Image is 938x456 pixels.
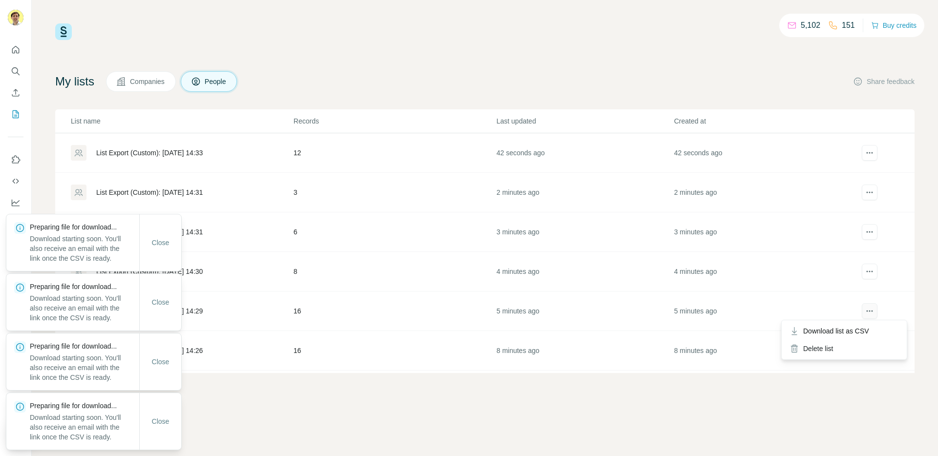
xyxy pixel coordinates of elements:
td: 8 minutes ago [496,331,673,371]
p: Last updated [496,116,673,126]
p: Records [294,116,495,126]
td: 2 minutes ago [674,173,851,212]
button: My lists [8,105,23,123]
div: Delete list [784,340,905,357]
td: 3 minutes ago [674,212,851,252]
td: 12 [293,133,496,173]
span: Close [152,357,170,367]
p: 151 [842,20,855,31]
span: Download list as CSV [803,326,869,336]
button: Quick start [8,41,23,59]
button: actions [862,185,877,200]
p: Download starting soon. You'll also receive an email with the link once the CSV is ready. [30,293,139,323]
button: Dashboard [8,194,23,211]
td: 8 [293,252,496,291]
p: Download starting soon. You'll also receive an email with the link once the CSV is ready. [30,234,139,263]
p: Download starting soon. You'll also receive an email with the link once the CSV is ready. [30,353,139,382]
td: 11 minutes ago [496,371,673,410]
span: People [205,77,227,86]
button: actions [862,264,877,279]
p: Preparing file for download... [30,401,139,411]
span: Close [152,297,170,307]
span: Companies [130,77,166,86]
td: 4 minutes ago [674,252,851,291]
p: Preparing file for download... [30,341,139,351]
span: Close [152,416,170,426]
button: Search [8,62,23,80]
td: 5 minutes ago [496,291,673,331]
button: Close [145,413,176,430]
button: actions [862,224,877,240]
p: List name [71,116,293,126]
td: 3 minutes ago [496,212,673,252]
td: 8 minutes ago [674,331,851,371]
button: Buy credits [871,19,917,32]
button: Use Surfe on LinkedIn [8,151,23,168]
p: Download starting soon. You'll also receive an email with the link once the CSV is ready. [30,413,139,442]
span: Close [152,238,170,248]
h4: My lists [55,74,94,89]
button: Close [145,234,176,251]
td: 6 [293,212,496,252]
button: Close [145,293,176,311]
td: 11 minutes ago [674,371,851,410]
td: 17 [293,371,496,410]
div: List Export (Custom): [DATE] 14:31 [96,187,203,197]
td: 42 seconds ago [496,133,673,173]
td: 16 [293,291,496,331]
img: Surfe Logo [55,23,72,40]
td: 16 [293,331,496,371]
td: 4 minutes ago [496,252,673,291]
button: Close [145,353,176,371]
p: Preparing file for download... [30,282,139,291]
button: Share feedback [853,77,915,86]
button: actions [862,145,877,161]
p: 5,102 [801,20,820,31]
button: actions [862,303,877,319]
td: 3 [293,173,496,212]
p: Created at [674,116,851,126]
img: Avatar [8,10,23,25]
td: 5 minutes ago [674,291,851,331]
button: Enrich CSV [8,84,23,102]
p: Preparing file for download... [30,222,139,232]
button: Use Surfe API [8,172,23,190]
td: 42 seconds ago [674,133,851,173]
td: 2 minutes ago [496,173,673,212]
div: List Export (Custom): [DATE] 14:33 [96,148,203,158]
